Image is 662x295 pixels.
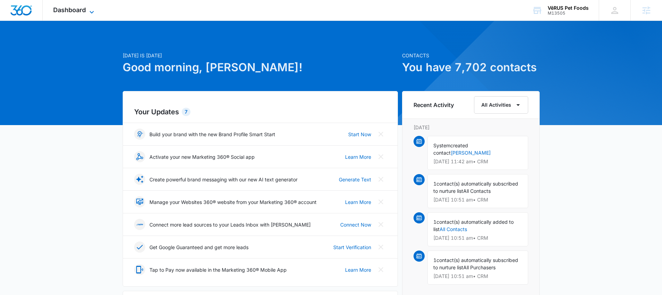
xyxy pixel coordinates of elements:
[451,150,491,156] a: [PERSON_NAME]
[375,219,386,230] button: Close
[433,257,518,270] span: contact(s) automatically subscribed to nurture list
[375,241,386,253] button: Close
[149,221,311,228] p: Connect more lead sources to your Leads Inbox with [PERSON_NAME]
[375,196,386,207] button: Close
[134,107,386,117] h2: Your Updates
[149,244,248,251] p: Get Google Guaranteed and get more leads
[414,124,528,131] p: [DATE]
[348,131,371,138] a: Start Now
[414,101,454,109] h6: Recent Activity
[463,264,496,270] span: All Purchasers
[375,174,386,185] button: Close
[340,221,371,228] a: Connect Now
[433,219,436,225] span: 1
[433,257,436,263] span: 1
[182,108,190,116] div: 7
[375,151,386,162] button: Close
[123,52,398,59] p: [DATE] is [DATE]
[433,274,522,279] p: [DATE] 10:51 am • CRM
[402,59,540,76] h1: You have 7,702 contacts
[149,153,255,161] p: Activate your new Marketing 360® Social app
[53,6,86,14] span: Dashboard
[345,266,371,273] a: Learn More
[433,181,436,187] span: 1
[402,52,540,59] p: Contacts
[440,226,467,232] a: All Contacts
[474,96,528,114] button: All Activities
[123,59,398,76] h1: Good morning, [PERSON_NAME]!
[149,176,297,183] p: Create powerful brand messaging with our new AI text generator
[345,153,371,161] a: Learn More
[433,142,450,148] span: System
[433,236,522,240] p: [DATE] 10:51 am • CRM
[463,188,491,194] span: All Contacts
[149,131,275,138] p: Build your brand with the new Brand Profile Smart Start
[149,266,287,273] p: Tap to Pay now available in the Marketing 360® Mobile App
[548,11,589,16] div: account id
[433,142,468,156] span: created contact
[433,159,522,164] p: [DATE] 11:42 am • CRM
[149,198,317,206] p: Manage your Websites 360® website from your Marketing 360® account
[548,5,589,11] div: account name
[433,197,522,202] p: [DATE] 10:51 am • CRM
[433,219,514,232] span: contact(s) automatically added to list
[375,129,386,140] button: Close
[345,198,371,206] a: Learn More
[375,264,386,275] button: Close
[339,176,371,183] a: Generate Text
[433,181,518,194] span: contact(s) automatically subscribed to nurture list
[333,244,371,251] a: Start Verification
